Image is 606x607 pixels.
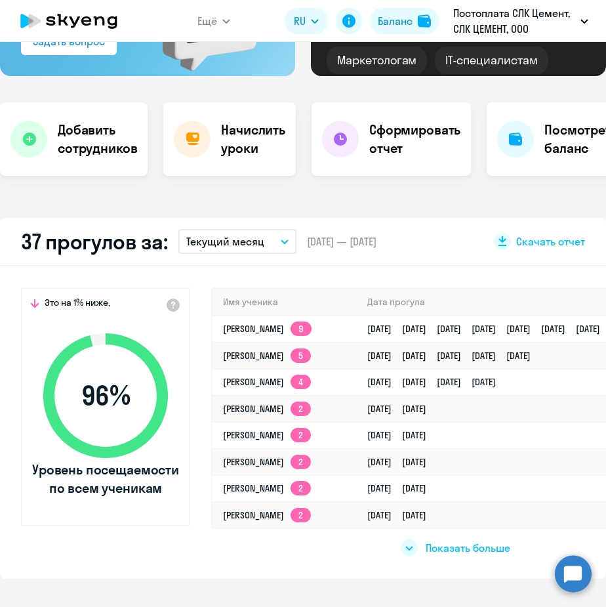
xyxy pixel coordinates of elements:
div: Маркетологам [327,47,427,74]
span: Показать больше [426,541,510,555]
a: [DATE][DATE] [367,403,437,415]
span: RU [294,13,306,29]
a: [PERSON_NAME]4 [223,376,311,388]
h4: Добавить сотрудников [58,121,137,157]
app-skyeng-badge: 2 [291,481,311,495]
p: Постоплата СЛК Цемент, СЛК ЦЕМЕНТ, ООО [453,5,575,37]
h2: 37 прогулов за: [21,228,168,255]
a: [PERSON_NAME]5 [223,350,311,362]
app-skyeng-badge: 4 [291,375,311,389]
h4: Начислить уроки [221,121,285,157]
span: [DATE] — [DATE] [307,234,376,249]
a: [PERSON_NAME]9 [223,323,312,335]
th: Имя ученика [212,289,357,316]
a: [DATE][DATE][DATE][DATE][DATE] [367,350,541,362]
button: Ещё [197,8,230,34]
span: Скачать отчет [516,234,585,249]
app-skyeng-badge: 5 [291,348,311,363]
app-skyeng-badge: 2 [291,428,311,442]
a: [DATE][DATE] [367,456,437,468]
app-skyeng-badge: 2 [291,455,311,469]
a: [PERSON_NAME]2 [223,509,311,521]
p: Текущий месяц [186,234,264,249]
button: Текущий месяц [178,229,296,254]
app-skyeng-badge: 9 [291,322,312,336]
a: [PERSON_NAME]2 [223,403,311,415]
div: IT-специалистам [435,47,548,74]
a: [DATE][DATE] [367,429,437,441]
span: Ещё [197,13,217,29]
a: [PERSON_NAME]2 [223,482,311,494]
a: [DATE][DATE] [367,482,437,494]
a: [DATE][DATE] [367,509,437,521]
button: Балансbalance [370,8,439,34]
button: Постоплата СЛК Цемент, СЛК ЦЕМЕНТ, ООО [447,5,595,37]
span: Это на 1% ниже, [45,297,110,312]
img: balance [418,14,431,28]
a: [PERSON_NAME]2 [223,429,311,441]
span: 96 % [30,380,181,411]
a: [PERSON_NAME]2 [223,456,311,468]
app-skyeng-badge: 2 [291,508,311,522]
app-skyeng-badge: 2 [291,402,311,416]
button: RU [285,8,328,34]
h4: Сформировать отчет [369,121,460,157]
div: Баланс [378,13,413,29]
button: Задать вопрос [21,29,117,55]
span: Уровень посещаемости по всем ученикам [30,461,181,497]
a: [DATE][DATE][DATE][DATE] [367,376,506,388]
